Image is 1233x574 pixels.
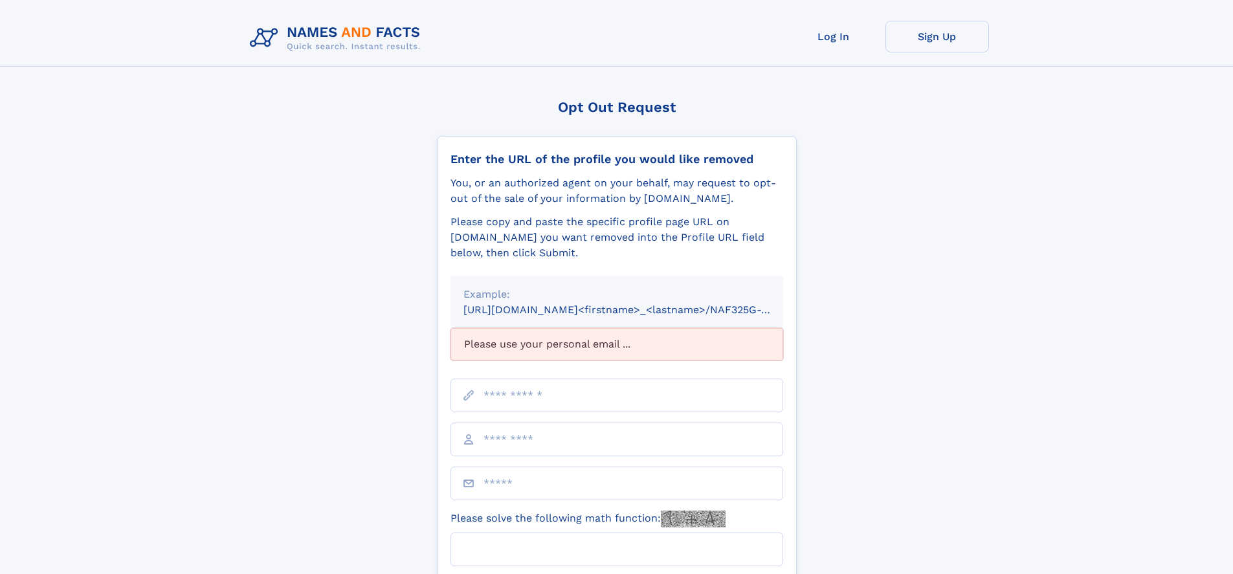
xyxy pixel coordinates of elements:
a: Log In [782,21,885,52]
div: Enter the URL of the profile you would like removed [450,152,783,166]
label: Please solve the following math function: [450,511,726,527]
div: Please use your personal email ... [450,328,783,360]
img: Logo Names and Facts [245,21,431,56]
div: You, or an authorized agent on your behalf, may request to opt-out of the sale of your informatio... [450,175,783,206]
div: Example: [463,287,770,302]
div: Opt Out Request [437,99,797,115]
small: [URL][DOMAIN_NAME]<firstname>_<lastname>/NAF325G-xxxxxxxx [463,304,808,316]
a: Sign Up [885,21,989,52]
div: Please copy and paste the specific profile page URL on [DOMAIN_NAME] you want removed into the Pr... [450,214,783,261]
